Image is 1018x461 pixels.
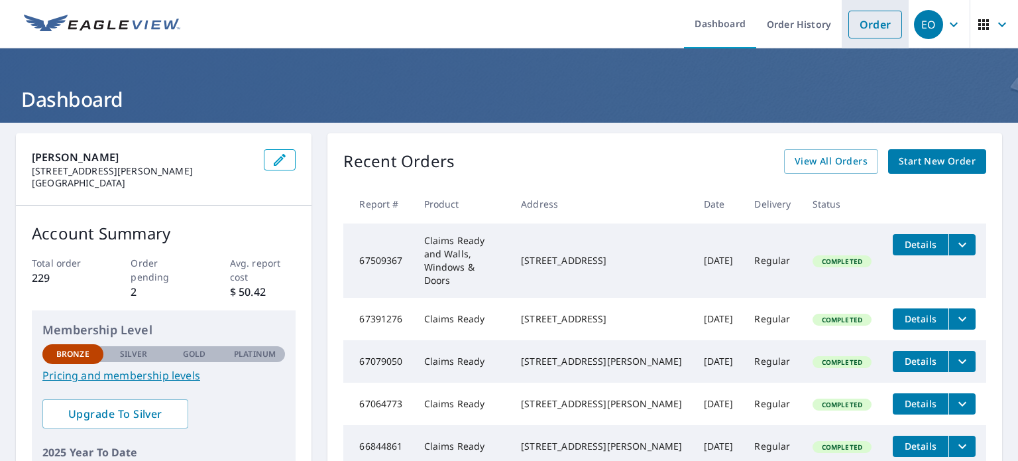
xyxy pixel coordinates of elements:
[744,340,801,383] td: Regular
[893,351,948,372] button: detailsBtn-67079050
[53,407,178,421] span: Upgrade To Silver
[521,397,682,411] div: [STREET_ADDRESS][PERSON_NAME]
[848,11,902,38] a: Order
[521,312,682,326] div: [STREET_ADDRESS]
[234,348,276,360] p: Platinum
[42,321,285,339] p: Membership Level
[414,298,511,340] td: Claims Ready
[888,149,986,174] a: Start New Order
[901,355,940,367] span: Details
[414,383,511,425] td: Claims Ready
[131,284,197,300] p: 2
[814,442,870,452] span: Completed
[414,184,511,224] th: Product
[414,340,511,383] td: Claims Ready
[56,348,89,360] p: Bronze
[893,308,948,330] button: detailsBtn-67391276
[32,256,98,270] p: Total order
[693,383,744,425] td: [DATE]
[230,256,296,284] p: Avg. report cost
[784,149,878,174] a: View All Orders
[814,400,870,409] span: Completed
[901,397,940,410] span: Details
[948,308,976,330] button: filesDropdownBtn-67391276
[814,257,870,266] span: Completed
[24,15,180,34] img: EV Logo
[16,86,1002,113] h1: Dashboard
[32,177,253,189] p: [GEOGRAPHIC_DATA]
[414,224,511,298] td: Claims Ready and Walls, Windows & Doors
[948,436,976,457] button: filesDropdownBtn-66844861
[521,355,682,368] div: [STREET_ADDRESS][PERSON_NAME]
[693,224,744,298] td: [DATE]
[893,436,948,457] button: detailsBtn-66844861
[521,440,682,453] div: [STREET_ADDRESS][PERSON_NAME]
[343,340,413,383] td: 67079050
[120,348,148,360] p: Silver
[693,298,744,340] td: [DATE]
[795,153,868,170] span: View All Orders
[899,153,976,170] span: Start New Order
[948,351,976,372] button: filesDropdownBtn-67079050
[32,165,253,177] p: [STREET_ADDRESS][PERSON_NAME]
[32,149,253,165] p: [PERSON_NAME]
[42,444,285,460] p: 2025 Year To Date
[744,298,801,340] td: Regular
[510,184,693,224] th: Address
[744,383,801,425] td: Regular
[343,383,413,425] td: 67064773
[814,358,870,367] span: Completed
[893,234,948,255] button: detailsBtn-67509367
[343,149,455,174] p: Recent Orders
[521,254,682,267] div: [STREET_ADDRESS]
[893,393,948,415] button: detailsBtn-67064773
[131,256,197,284] p: Order pending
[814,315,870,324] span: Completed
[901,238,940,251] span: Details
[802,184,882,224] th: Status
[693,184,744,224] th: Date
[901,312,940,325] span: Details
[744,184,801,224] th: Delivery
[948,393,976,415] button: filesDropdownBtn-67064773
[32,270,98,286] p: 229
[744,224,801,298] td: Regular
[230,284,296,300] p: $ 50.42
[343,224,413,298] td: 67509367
[948,234,976,255] button: filesDropdownBtn-67509367
[914,10,943,39] div: EO
[343,298,413,340] td: 67391276
[32,222,296,245] p: Account Summary
[183,348,205,360] p: Gold
[901,440,940,452] span: Details
[42,367,285,383] a: Pricing and membership levels
[343,184,413,224] th: Report #
[42,399,188,428] a: Upgrade To Silver
[693,340,744,383] td: [DATE]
